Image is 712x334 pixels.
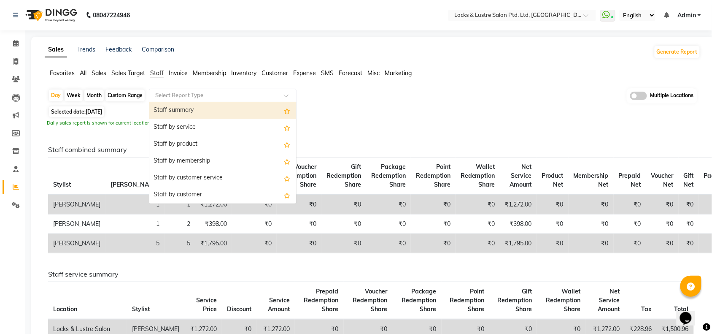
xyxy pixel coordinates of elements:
td: ₹0 [277,195,321,215]
td: ₹0 [277,234,321,253]
td: ₹0 [456,214,500,234]
td: ₹0 [321,195,366,215]
span: Add this report to Favorites List [284,122,290,133]
td: ₹0 [537,214,569,234]
a: Comparison [142,46,174,53]
td: ₹398.00 [195,214,232,234]
span: Marketing [385,69,412,77]
img: logo [22,3,79,27]
span: Admin [677,11,696,20]
span: Inventory [231,69,256,77]
td: [PERSON_NAME] [48,234,105,253]
ng-dropdown-panel: Options list [149,102,297,204]
td: [PERSON_NAME] [48,195,105,215]
span: Membership Net [574,172,609,188]
span: Package Redemption Share [371,163,406,188]
span: Location [53,305,77,313]
div: Staff by product [149,136,296,153]
span: Multiple Locations [650,92,694,100]
div: Staff by customer [149,187,296,204]
td: ₹0 [569,214,614,234]
td: ₹0 [366,195,411,215]
span: Add this report to Favorites List [284,139,290,149]
h6: Staff combined summary [48,146,694,154]
td: ₹0 [614,195,646,215]
div: Staff by service [149,119,296,136]
span: Gift Redemption Share [326,163,361,188]
span: Invoice [169,69,188,77]
td: ₹0 [366,214,411,234]
span: Wallet Redemption Share [546,288,580,313]
span: Gift Net [684,172,694,188]
td: ₹1,272.00 [195,195,232,215]
span: Add this report to Favorites List [284,173,290,183]
td: ₹1,272.00 [500,195,537,215]
div: Daily sales report is shown for current location only. [47,119,699,127]
div: Week [65,90,83,101]
span: Tax [642,305,652,313]
button: Generate Report [655,46,700,58]
td: ₹398.00 [500,214,537,234]
span: Forecast [339,69,362,77]
td: [PERSON_NAME] [48,214,105,234]
span: Wallet Redemption Share [461,163,495,188]
span: Membership [193,69,226,77]
td: ₹1,795.00 [195,234,232,253]
td: ₹0 [366,234,411,253]
span: SMS [321,69,334,77]
a: Sales [45,42,67,57]
span: Sales Target [111,69,145,77]
div: Month [84,90,104,101]
div: Staff by customer service [149,170,296,187]
a: Trends [77,46,95,53]
span: Add this report to Favorites List [284,106,290,116]
span: Voucher Redemption Share [282,163,316,188]
div: Day [49,90,63,101]
span: Selected date: [49,106,104,117]
span: Total [674,305,689,313]
td: ₹0 [232,234,277,253]
span: Package Redemption Share [402,288,437,313]
td: ₹0 [679,234,699,253]
td: ₹0 [614,214,646,234]
div: Custom Range [105,90,145,101]
td: ₹0 [646,214,679,234]
span: Stylist [132,305,150,313]
span: Misc [367,69,380,77]
td: ₹0 [537,195,569,215]
span: Sales [92,69,106,77]
td: ₹0 [679,195,699,215]
span: Prepaid Net [619,172,641,188]
span: Net Service Amount [598,288,620,313]
b: 08047224946 [93,3,130,27]
td: ₹0 [456,234,500,253]
span: Staff [150,69,164,77]
span: Net Service Amount [510,163,532,188]
td: ₹0 [646,195,679,215]
span: Expense [293,69,316,77]
td: ₹1,795.00 [500,234,537,253]
span: Discount [227,305,251,313]
span: Service Amount [268,296,290,313]
td: ₹0 [569,195,614,215]
td: ₹0 [232,195,277,215]
div: Staff by membership [149,153,296,170]
span: Product Net [542,172,564,188]
span: Favorites [50,69,75,77]
span: [DATE] [86,109,102,115]
td: 1 [105,214,165,234]
span: Add this report to Favorites List [284,156,290,166]
td: 1 [165,195,195,215]
span: Voucher Net [651,172,674,188]
span: Stylist [53,181,71,188]
span: Voucher Redemption Share [353,288,387,313]
td: ₹0 [569,234,614,253]
td: 1 [105,195,165,215]
td: ₹0 [646,234,679,253]
h6: Staff service summary [48,270,694,278]
td: ₹0 [411,234,456,253]
td: ₹0 [537,234,569,253]
span: Service Price [196,296,217,313]
iframe: chat widget [677,300,704,326]
span: All [80,69,86,77]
